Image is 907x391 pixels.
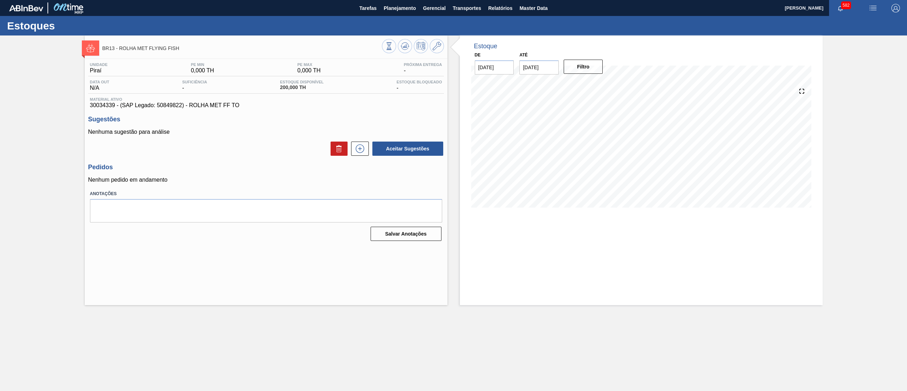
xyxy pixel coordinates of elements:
[384,4,416,12] span: Planejamento
[88,177,444,183] p: Nenhum pedido em andamento
[180,80,209,91] div: -
[90,67,108,74] span: Piraí
[191,62,214,67] span: PE MIN
[404,62,442,67] span: Próxima Entrega
[891,4,900,12] img: Logout
[88,129,444,135] p: Nenhuma sugestão para análise
[191,67,214,74] span: 0,000 TH
[382,39,396,53] button: Visão Geral dos Estoques
[90,80,109,84] span: Data out
[297,67,321,74] span: 0,000 TH
[182,80,207,84] span: Suficiência
[280,80,323,84] span: Estoque Disponível
[475,53,481,57] label: De
[9,5,43,11] img: TNhmsLtSVTkK8tSr43FrP2fwEKptu5GPRR3wAAAABJRU5ErkJggg==
[519,53,528,57] label: Até
[280,85,323,90] span: 200,000 TH
[348,142,369,156] div: Nova sugestão
[102,46,382,51] span: BR13 - ROLHA MET FLYING FISH
[430,39,444,53] button: Ir ao Master Data / Geral
[453,4,481,12] span: Transportes
[474,43,497,50] div: Estoque
[88,116,444,123] h3: Sugestões
[519,4,547,12] span: Master Data
[371,227,441,241] button: Salvar Anotações
[88,80,111,91] div: N/A
[297,62,321,67] span: PE MAX
[86,44,95,53] img: Ícone
[414,39,428,53] button: Programar Estoque
[359,4,377,12] span: Tarefas
[423,4,446,12] span: Gerencial
[90,97,442,101] span: Material ativo
[369,141,444,156] div: Aceitar Sugestões
[396,80,442,84] span: Estoque Bloqueado
[869,4,877,12] img: userActions
[395,80,444,91] div: -
[90,102,442,109] span: 30034339 - (SAP Legado: 50849822) - ROLHA MET FF TO
[488,4,512,12] span: Relatórios
[475,60,514,75] input: dd/mm/yyyy
[402,62,444,74] div: -
[90,62,108,67] span: Unidade
[88,164,444,171] h3: Pedidos
[519,60,559,75] input: dd/mm/yyyy
[327,142,348,156] div: Excluir Sugestões
[90,189,442,199] label: Anotações
[841,1,851,9] span: 582
[398,39,412,53] button: Atualizar Gráfico
[372,142,443,156] button: Aceitar Sugestões
[564,60,603,74] button: Filtro
[829,3,852,13] button: Notificações
[7,22,133,30] h1: Estoques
